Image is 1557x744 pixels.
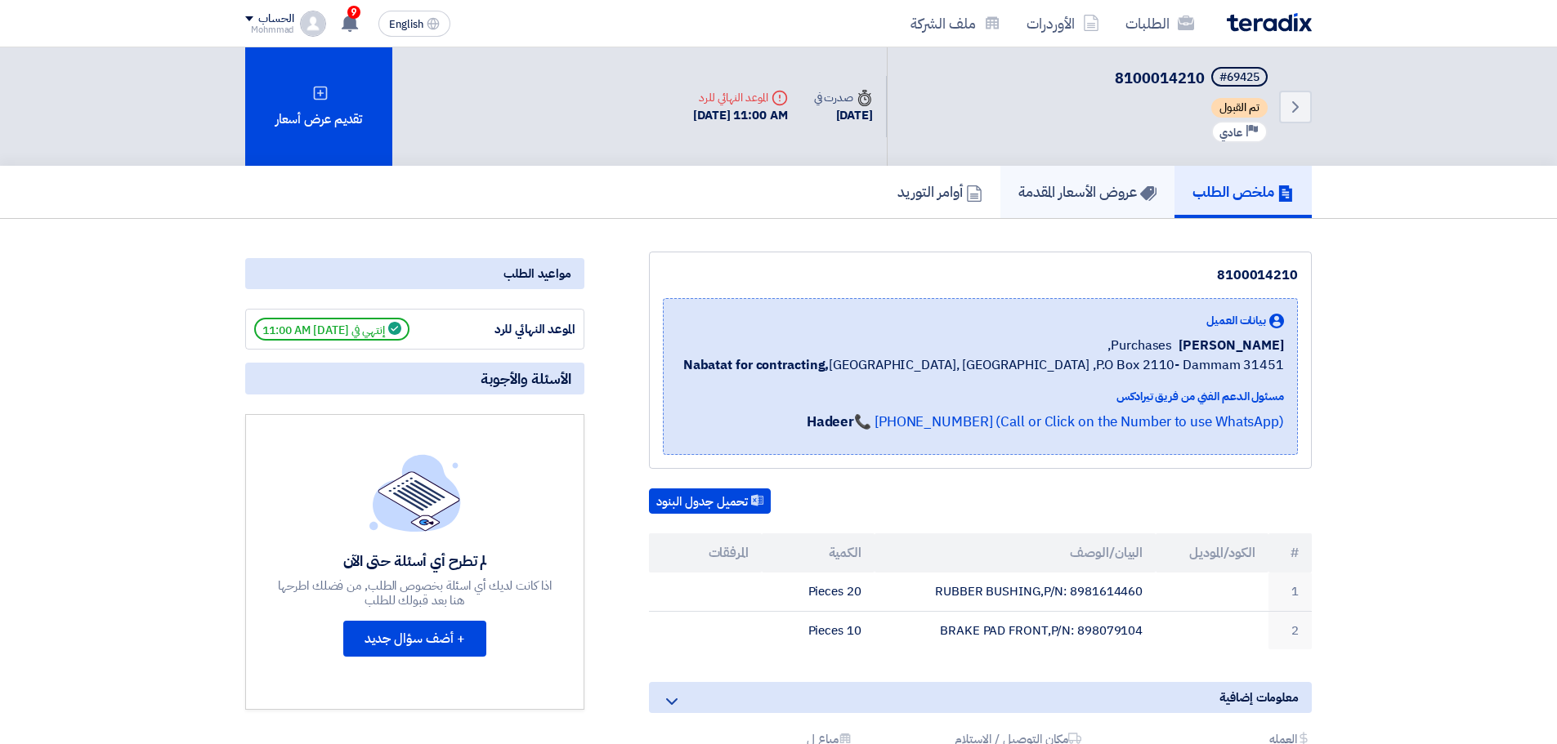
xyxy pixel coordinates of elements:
[649,488,771,515] button: تحميل جدول البنود
[1268,611,1312,649] td: 2
[254,318,409,341] span: إنتهي في [DATE] 11:00 AM
[1115,67,1205,89] span: 8100014210
[1000,166,1174,218] a: عروض الأسعار المقدمة
[814,89,873,106] div: صدرت في
[854,412,1284,432] a: 📞 [PHONE_NUMBER] (Call or Click on the Number to use WhatsApp)
[762,611,875,649] td: 10 Pieces
[1156,533,1268,572] th: الكود/الموديل
[1174,166,1312,218] a: ملخص الطلب
[1179,336,1284,355] span: [PERSON_NAME]
[683,355,1284,375] span: [GEOGRAPHIC_DATA], [GEOGRAPHIC_DATA] ,P.O Box 2110- Dammam 31451
[1268,572,1312,611] td: 1
[245,47,392,166] div: تقديم عرض أسعار
[1219,688,1299,706] span: معلومات إضافية
[875,572,1157,611] td: RUBBER BUSHING,P/N: 8981614460
[1211,98,1268,118] span: تم القبول
[683,355,830,375] b: Nabatat for contracting,
[807,412,854,432] strong: Hadeer
[1227,13,1312,32] img: Teradix logo
[347,6,360,19] span: 9
[1206,312,1266,329] span: بيانات العميل
[875,611,1157,649] td: BRAKE PAD FRONT,P/N: 898079104
[369,454,461,531] img: empty_state_list.svg
[343,621,486,657] button: + أضف سؤال جديد
[1192,182,1294,201] h5: ملخص الطلب
[1268,533,1312,572] th: #
[693,106,788,125] div: [DATE] 11:00 AM
[1219,72,1259,83] div: #69425
[300,11,326,37] img: profile_test.png
[762,572,875,611] td: 20 Pieces
[683,388,1284,405] div: مسئول الدعم الفني من فريق تيرادكس
[1112,4,1207,42] a: الطلبات
[1107,336,1172,355] span: Purchases,
[378,11,450,37] button: English
[276,551,554,570] div: لم تطرح أي أسئلة حتى الآن
[245,25,293,34] div: Mohmmad
[663,265,1298,285] div: 8100014210
[1018,182,1157,201] h5: عروض الأسعار المقدمة
[693,89,788,106] div: الموعد النهائي للرد
[875,533,1157,572] th: البيان/الوصف
[276,578,554,608] div: اذا كانت لديك أي اسئلة بخصوص الطلب, من فضلك اطرحها هنا بعد قبولك للطلب
[897,4,1013,42] a: ملف الشركة
[1013,4,1112,42] a: الأوردرات
[389,19,423,30] span: English
[245,258,584,289] div: مواعيد الطلب
[481,369,571,388] span: الأسئلة والأجوبة
[1115,67,1271,90] h5: 8100014210
[814,106,873,125] div: [DATE]
[879,166,1000,218] a: أوامر التوريد
[649,533,762,572] th: المرفقات
[453,320,575,339] div: الموعد النهائي للرد
[258,12,293,26] div: الحساب
[1219,125,1242,140] span: عادي
[762,533,875,572] th: الكمية
[897,182,982,201] h5: أوامر التوريد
